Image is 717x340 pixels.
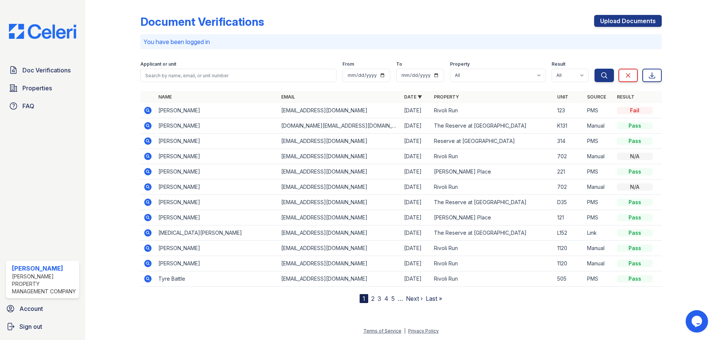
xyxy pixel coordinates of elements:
span: … [398,294,403,303]
td: [PERSON_NAME] [155,180,278,195]
td: [PERSON_NAME] [155,103,278,118]
a: 5 [391,295,395,302]
td: Rivoli Run [431,149,554,164]
div: 1 [360,294,368,303]
td: [DATE] [401,180,431,195]
div: Document Verifications [140,15,264,28]
td: Rivoli Run [431,180,554,195]
td: [EMAIL_ADDRESS][DOMAIN_NAME] [278,180,401,195]
a: Source [587,94,606,100]
td: [DATE] [401,225,431,241]
a: Last » [426,295,442,302]
td: 221 [554,164,584,180]
label: Applicant or unit [140,61,176,67]
td: [PERSON_NAME] Place [431,164,554,180]
a: Property [434,94,459,100]
a: 3 [378,295,381,302]
td: 505 [554,271,584,287]
td: Manual [584,118,614,134]
a: Doc Verifications [6,63,79,78]
a: Result [617,94,634,100]
a: 2 [371,295,375,302]
div: | [404,328,406,334]
td: [PERSON_NAME] [155,149,278,164]
td: [DOMAIN_NAME][EMAIL_ADDRESS][DOMAIN_NAME] [278,118,401,134]
div: Pass [617,244,653,252]
a: Date ▼ [404,94,422,100]
label: From [342,61,354,67]
div: Pass [617,122,653,130]
iframe: chat widget [686,310,710,333]
td: [DATE] [401,103,431,118]
td: PMS [584,134,614,149]
div: Pass [617,275,653,283]
td: Manual [584,149,614,164]
a: Privacy Policy [408,328,439,334]
td: [PERSON_NAME] [155,164,278,180]
td: Tyre Battle [155,271,278,287]
td: PMS [584,271,614,287]
td: [PERSON_NAME] Place [431,210,554,225]
label: Result [552,61,565,67]
td: [PERSON_NAME] [155,118,278,134]
td: Link [584,225,614,241]
td: 123 [554,103,584,118]
td: PMS [584,210,614,225]
td: [PERSON_NAME] [155,134,278,149]
td: [DATE] [401,118,431,134]
td: 121 [554,210,584,225]
td: PMS [584,103,614,118]
td: Manual [584,256,614,271]
span: Account [19,304,43,313]
a: 4 [384,295,388,302]
td: Rivoli Run [431,241,554,256]
div: Pass [617,137,653,145]
label: To [396,61,402,67]
td: [PERSON_NAME] [155,195,278,210]
td: [EMAIL_ADDRESS][DOMAIN_NAME] [278,103,401,118]
td: Rivoli Run [431,271,554,287]
td: [EMAIL_ADDRESS][DOMAIN_NAME] [278,149,401,164]
td: [MEDICAL_DATA][PERSON_NAME] [155,225,278,241]
div: N/A [617,153,653,160]
td: [DATE] [401,164,431,180]
span: FAQ [22,102,34,110]
td: PMS [584,164,614,180]
td: [PERSON_NAME] [155,256,278,271]
td: [EMAIL_ADDRESS][DOMAIN_NAME] [278,164,401,180]
a: Unit [557,94,568,100]
span: Sign out [19,322,42,331]
td: 702 [554,149,584,164]
td: D35 [554,195,584,210]
a: Name [158,94,172,100]
div: Fail [617,107,653,114]
td: [EMAIL_ADDRESS][DOMAIN_NAME] [278,241,401,256]
td: [DATE] [401,195,431,210]
input: Search by name, email, or unit number [140,69,336,82]
td: Reserve at [GEOGRAPHIC_DATA] [431,134,554,149]
a: Account [3,301,82,316]
a: Next › [406,295,423,302]
td: [DATE] [401,134,431,149]
label: Property [450,61,470,67]
td: The Reserve at [GEOGRAPHIC_DATA] [431,195,554,210]
a: Properties [6,81,79,96]
td: [DATE] [401,210,431,225]
td: 1120 [554,241,584,256]
div: Pass [617,199,653,206]
p: You have been logged in [143,37,659,46]
td: [EMAIL_ADDRESS][DOMAIN_NAME] [278,271,401,287]
div: Pass [617,260,653,267]
div: Pass [617,214,653,221]
div: Pass [617,229,653,237]
td: Rivoli Run [431,256,554,271]
span: Properties [22,84,52,93]
td: [EMAIL_ADDRESS][DOMAIN_NAME] [278,195,401,210]
img: CE_Logo_Blue-a8612792a0a2168367f1c8372b55b34899dd931a85d93a1a3d3e32e68fde9ad4.png [3,24,82,39]
a: Terms of Service [363,328,401,334]
div: [PERSON_NAME] Property Management Company [12,273,76,295]
td: 1120 [554,256,584,271]
div: Pass [617,168,653,175]
a: Sign out [3,319,82,334]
